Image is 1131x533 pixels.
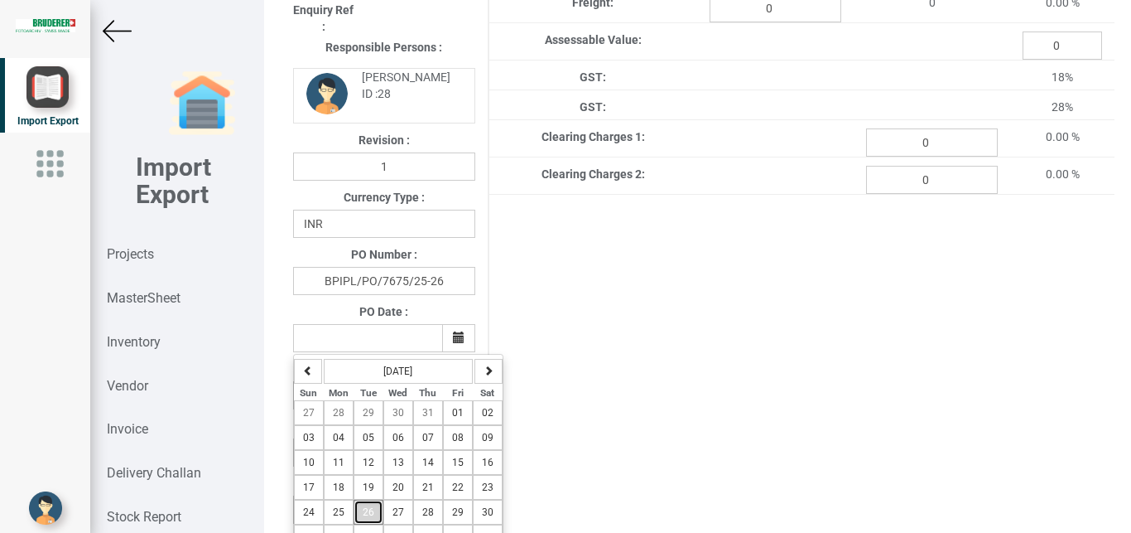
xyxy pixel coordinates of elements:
button: 30 [473,500,503,525]
button: 29 [443,500,473,525]
span: 27 [392,506,404,518]
strong: Vendor [107,378,148,394]
span: 06 [392,432,404,443]
label: Responsible Persons : [325,39,442,56]
button: 21 [413,475,443,500]
span: 05 [363,432,374,443]
span: 18% [1052,70,1073,84]
button: 28 [413,500,443,525]
div: [PERSON_NAME] ID : [349,69,461,102]
label: Enquiry Ref : [293,2,354,35]
span: 02 [482,407,493,419]
button: 23 [473,475,503,500]
strong: MasterSheet [107,290,180,306]
button: 16 [473,450,503,475]
button: 05 [354,425,383,450]
span: 04 [333,432,344,443]
span: 19 [363,482,374,493]
button: 17 [294,475,324,500]
span: 10 [303,457,315,468]
span: 21 [422,482,434,493]
small: Tuesday [360,387,377,399]
span: 16 [482,457,493,468]
button: 06 [383,425,413,450]
button: 28 [324,400,354,425]
span: 17 [303,482,315,493]
span: 18 [333,482,344,493]
input: Revision [293,153,475,181]
button: 10 [294,450,324,475]
label: Currency Type : [344,189,425,206]
strong: [DATE] [383,366,412,377]
button: 19 [354,475,383,500]
label: Clearing Charges 1: [541,128,645,145]
span: 20 [392,482,404,493]
button: 25 [324,500,354,525]
button: 26 [354,500,383,525]
strong: Projects [107,246,154,262]
span: 13 [392,457,404,468]
span: 24 [303,506,315,518]
span: 0.00 % [1046,167,1080,181]
button: 01 [443,400,473,425]
button: 18 [324,475,354,500]
small: Sunday [300,387,317,399]
button: 22 [443,475,473,500]
button: 30 [383,400,413,425]
label: PO Date : [359,303,408,320]
span: 25 [333,506,344,518]
span: 28 [333,407,344,419]
button: 29 [354,400,383,425]
button: 03 [294,425,324,450]
span: Import Export [17,115,79,127]
span: 29 [452,506,464,518]
strong: Stock Report [107,509,181,525]
span: 28 [422,506,434,518]
button: 02 [473,400,503,425]
label: GST: [580,69,606,85]
button: 12 [354,450,383,475]
small: Monday [329,387,349,399]
span: 11 [333,457,344,468]
span: 01 [452,407,464,419]
button: 15 [443,450,473,475]
span: 15 [452,457,464,468]
button: 04 [324,425,354,450]
strong: Inventory [107,334,161,350]
button: 31 [413,400,443,425]
input: PO Number [293,267,475,295]
button: 09 [473,425,503,450]
button: 08 [443,425,473,450]
span: 07 [422,432,434,443]
label: GST: [580,99,606,115]
span: 26 [363,506,374,518]
span: 31 [422,407,434,419]
b: Import Export [136,153,211,209]
span: 12 [363,457,374,468]
img: DP [306,73,348,114]
img: garage-closed.png [169,70,235,137]
small: Wednesday [388,387,407,399]
button: 11 [324,450,354,475]
span: 14 [422,457,434,468]
label: PO Number : [351,246,417,263]
span: 28% [1052,100,1073,114]
span: 09 [482,432,493,443]
small: Thursday [419,387,436,399]
small: Friday [452,387,464,399]
span: 23 [482,482,493,493]
button: 14 [413,450,443,475]
strong: 28 [378,87,391,100]
span: 03 [303,432,315,443]
button: 20 [383,475,413,500]
strong: Delivery Challan [107,465,201,481]
button: 07 [413,425,443,450]
span: 08 [452,432,464,443]
span: 29 [363,407,374,419]
button: 27 [294,400,324,425]
span: 30 [392,407,404,419]
strong: Invoice [107,421,148,437]
span: 30 [482,506,493,518]
label: Assessable Value: [545,31,642,48]
small: Saturday [480,387,494,399]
